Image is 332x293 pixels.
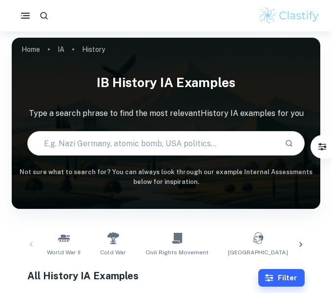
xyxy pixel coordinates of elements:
[100,248,126,257] span: Cold War
[281,135,297,152] button: Search
[228,248,288,257] span: [GEOGRAPHIC_DATA]
[21,43,40,56] a: Home
[82,44,105,55] p: History
[12,108,320,119] p: Type a search phrase to find the most relevant History IA examples for you
[47,248,81,257] span: World War II
[27,269,259,283] h1: All History IA Examples
[28,130,277,157] input: E.g. Nazi Germany, atomic bomb, USA politics...
[58,43,64,56] a: IA
[258,269,305,287] button: Filter
[145,248,208,257] span: Civil Rights Movement
[258,6,320,25] img: Clastify logo
[312,137,332,157] button: Filter
[12,167,320,187] h6: Not sure what to search for? You can always look through our example Internal Assessments below f...
[12,69,320,96] h1: IB History IA examples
